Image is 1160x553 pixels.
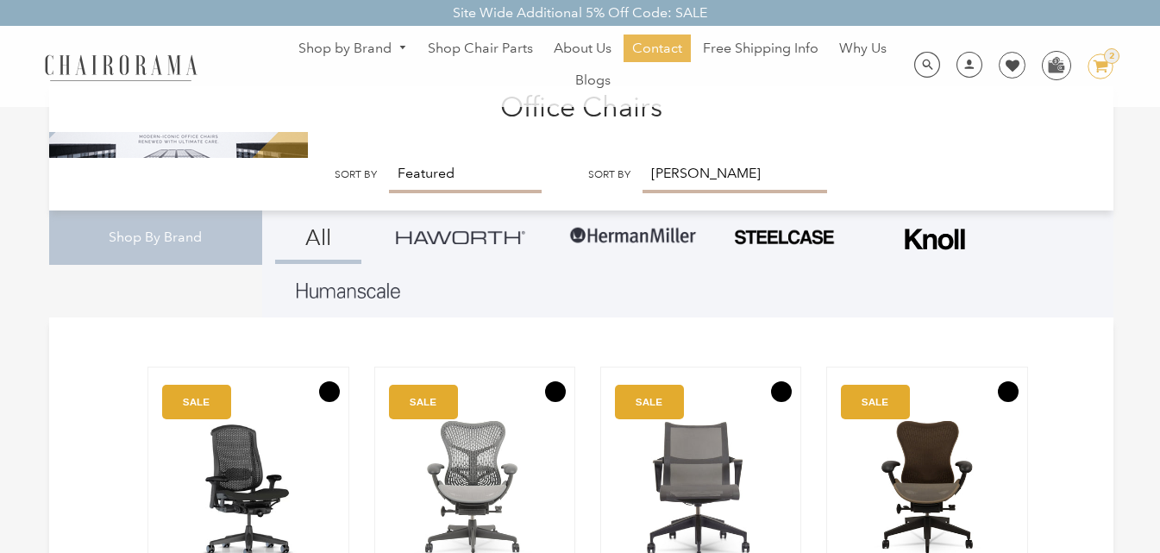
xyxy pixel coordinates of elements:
[545,381,566,402] button: Add to Wishlist
[588,168,630,181] label: Sort by
[34,52,207,82] img: chairorama
[862,396,888,407] text: SALE
[567,66,619,94] a: Blogs
[280,35,905,98] nav: DesktopNavigation
[275,211,361,264] a: All
[998,381,1019,402] button: Add to Wishlist
[831,35,895,62] a: Why Us
[554,40,611,58] span: About Us
[297,283,400,298] img: Layer_1_1.png
[1104,48,1119,64] div: 2
[694,35,827,62] a: Free Shipping Info
[900,217,969,261] img: Frame_4.png
[396,230,525,243] img: Group_4be16a4b-c81a-4a6e-a540-764d0a8faf6e.png
[428,40,533,58] span: Shop Chair Parts
[771,381,792,402] button: Add to Wishlist
[1043,52,1069,78] img: WhatsApp_Image_2024-07-12_at_16.23.01.webp
[319,381,340,402] button: Add to Wishlist
[703,40,818,58] span: Free Shipping Info
[624,35,691,62] a: Contact
[732,228,836,247] img: PHOTO-2024-07-09-00-53-10-removebg-preview.png
[183,396,210,407] text: SALE
[632,40,682,58] span: Contact
[290,35,416,62] a: Shop by Brand
[49,211,262,265] div: Shop By Brand
[636,396,662,407] text: SALE
[575,72,611,90] span: Blogs
[419,35,542,62] a: Shop Chair Parts
[335,168,377,181] label: Sort by
[1075,53,1113,79] a: 2
[568,211,698,262] img: Group-1.png
[839,40,887,58] span: Why Us
[410,396,436,407] text: SALE
[545,35,620,62] a: About Us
